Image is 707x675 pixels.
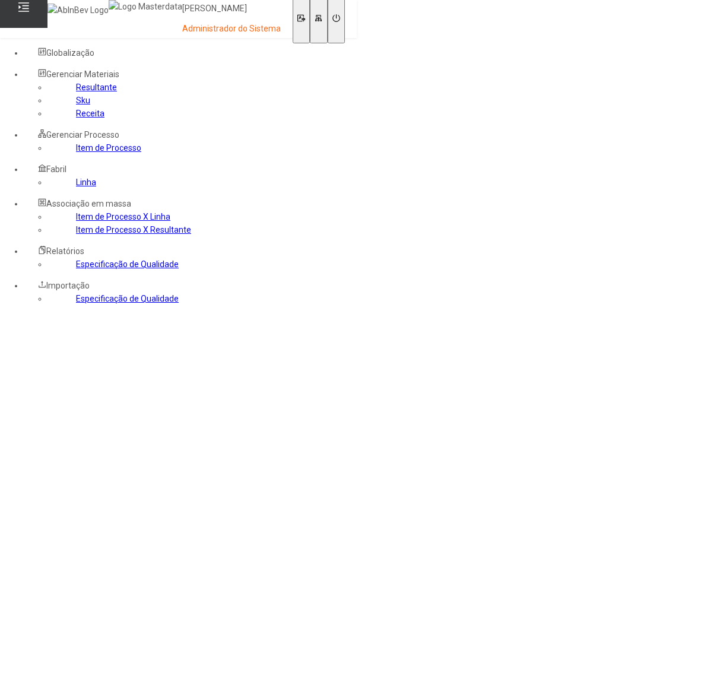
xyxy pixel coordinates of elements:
span: Globalização [46,48,94,58]
span: Fabril [46,164,66,174]
p: Administrador do Sistema [182,23,281,35]
a: Receita [76,109,104,118]
a: Especificação de Qualidade [76,294,179,303]
a: Resultante [76,83,117,92]
a: Item de Processo X Resultante [76,225,191,234]
a: Item de Processo [76,143,141,153]
a: Especificação de Qualidade [76,259,179,269]
a: Sku [76,96,90,105]
span: Importação [46,281,90,290]
span: Gerenciar Materiais [46,69,119,79]
p: [PERSON_NAME] [182,3,281,15]
img: AbInBev Logo [47,4,109,17]
span: Relatórios [46,246,84,256]
a: Item de Processo X Linha [76,212,170,221]
span: Associação em massa [46,199,131,208]
a: Linha [76,178,96,187]
span: Gerenciar Processo [46,130,119,140]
